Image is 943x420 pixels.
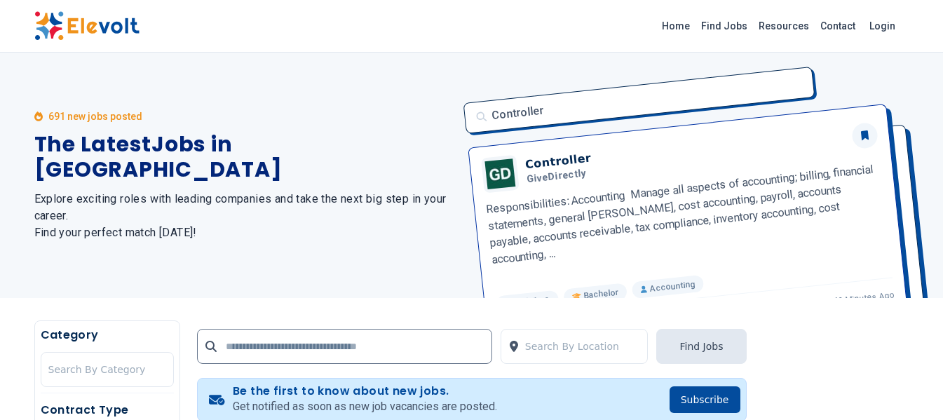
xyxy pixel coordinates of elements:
a: Home [656,15,696,37]
button: Find Jobs [656,329,746,364]
a: Find Jobs [696,15,753,37]
p: Get notified as soon as new job vacancies are posted. [233,398,497,415]
button: Subscribe [670,386,740,413]
a: Resources [753,15,815,37]
h2: Explore exciting roles with leading companies and take the next big step in your career. Find you... [34,191,455,241]
img: Elevolt [34,11,140,41]
a: Contact [815,15,861,37]
h5: Category [41,327,174,344]
h5: Contract Type [41,402,174,419]
p: 691 new jobs posted [48,109,142,123]
h1: The Latest Jobs in [GEOGRAPHIC_DATA] [34,132,455,182]
a: Login [861,12,904,40]
h4: Be the first to know about new jobs. [233,384,497,398]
